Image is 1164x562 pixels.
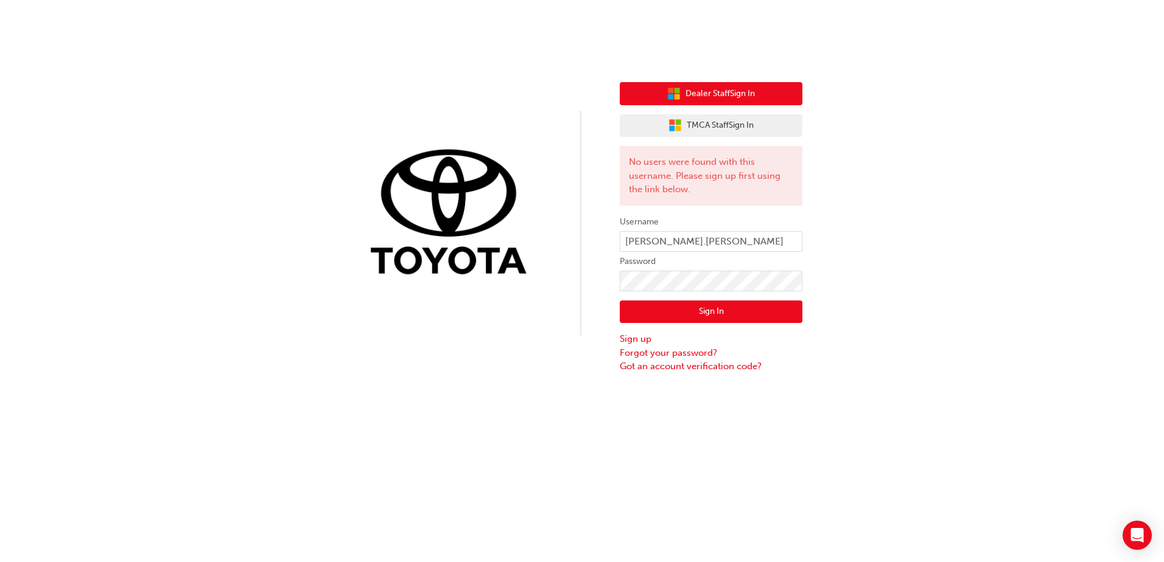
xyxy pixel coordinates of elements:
[362,147,544,281] img: Trak
[687,119,754,133] span: TMCA Staff Sign In
[685,87,755,101] span: Dealer Staff Sign In
[620,332,802,346] a: Sign up
[620,146,802,206] div: No users were found with this username. Please sign up first using the link below.
[620,346,802,360] a: Forgot your password?
[620,114,802,137] button: TMCA StaffSign In
[620,231,802,252] input: Username
[620,215,802,229] label: Username
[620,359,802,373] a: Got an account verification code?
[1123,521,1152,550] div: Open Intercom Messenger
[620,254,802,269] label: Password
[620,82,802,105] button: Dealer StaffSign In
[620,300,802,324] button: Sign In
